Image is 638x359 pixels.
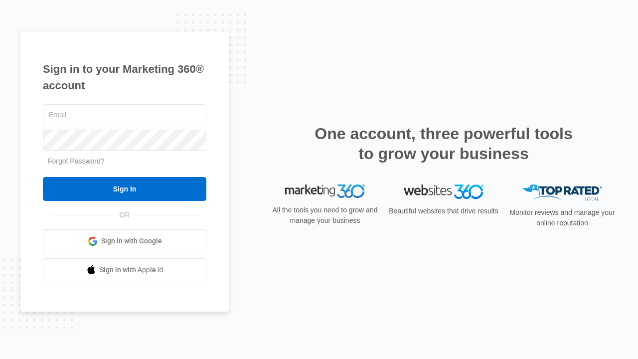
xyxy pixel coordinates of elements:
[506,207,618,228] p: Monitor reviews and manage your online reputation
[522,184,602,201] img: Top Rated Local
[312,124,576,164] h2: One account, three powerful tools to grow your business
[285,184,365,198] img: Marketing 360
[43,104,206,125] input: Email
[388,206,499,216] p: Beautiful websites that drive results
[404,184,483,199] img: Websites 360
[269,205,381,226] p: All the tools you need to grow and manage your business
[113,210,137,220] span: OR
[100,265,163,275] span: Sign in with Apple Id
[43,61,206,94] h1: Sign in to your Marketing 360® account
[48,157,105,165] a: Forgot Password?
[43,258,206,282] a: Sign in with Apple Id
[101,236,162,246] span: Sign in with Google
[43,229,206,253] a: Sign in with Google
[43,177,206,201] input: Sign In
